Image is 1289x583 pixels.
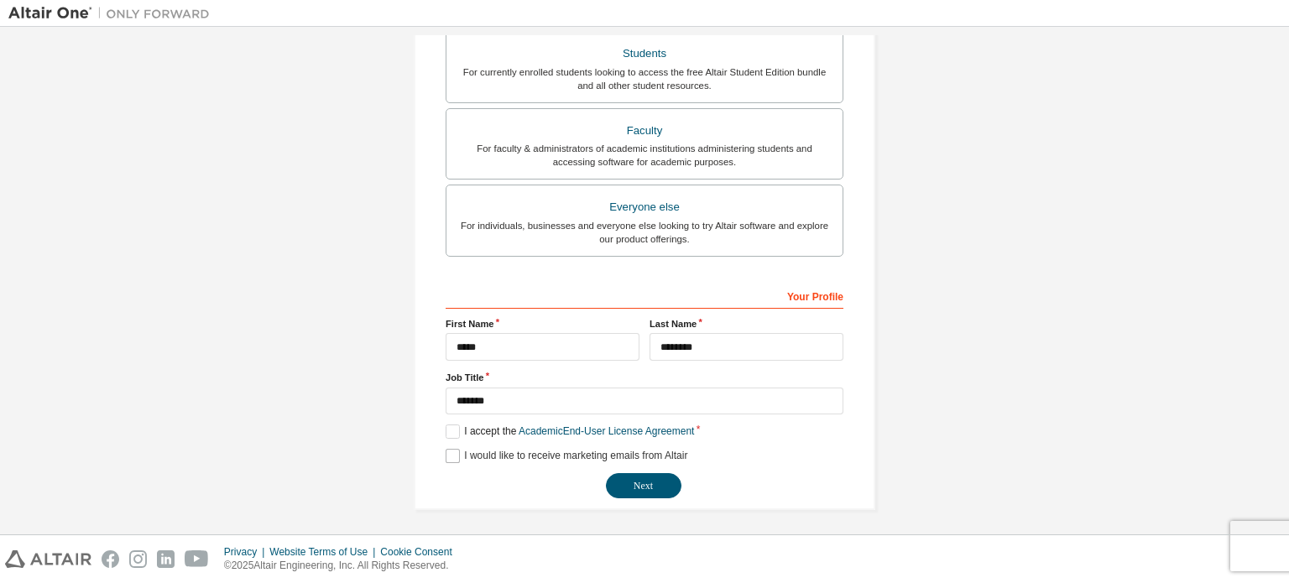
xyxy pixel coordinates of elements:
[446,424,694,439] label: I accept the
[269,545,380,559] div: Website Terms of Use
[457,219,832,246] div: For individuals, businesses and everyone else looking to try Altair software and explore our prod...
[5,550,91,568] img: altair_logo.svg
[519,425,694,437] a: Academic End-User License Agreement
[457,195,832,219] div: Everyone else
[457,42,832,65] div: Students
[380,545,462,559] div: Cookie Consent
[8,5,218,22] img: Altair One
[224,545,269,559] div: Privacy
[185,550,209,568] img: youtube.svg
[446,371,843,384] label: Job Title
[457,142,832,169] div: For faculty & administrators of academic institutions administering students and accessing softwa...
[606,473,681,498] button: Next
[457,65,832,92] div: For currently enrolled students looking to access the free Altair Student Edition bundle and all ...
[446,449,687,463] label: I would like to receive marketing emails from Altair
[224,559,462,573] p: © 2025 Altair Engineering, Inc. All Rights Reserved.
[129,550,147,568] img: instagram.svg
[102,550,119,568] img: facebook.svg
[650,317,843,331] label: Last Name
[457,119,832,143] div: Faculty
[446,317,639,331] label: First Name
[157,550,175,568] img: linkedin.svg
[446,282,843,309] div: Your Profile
